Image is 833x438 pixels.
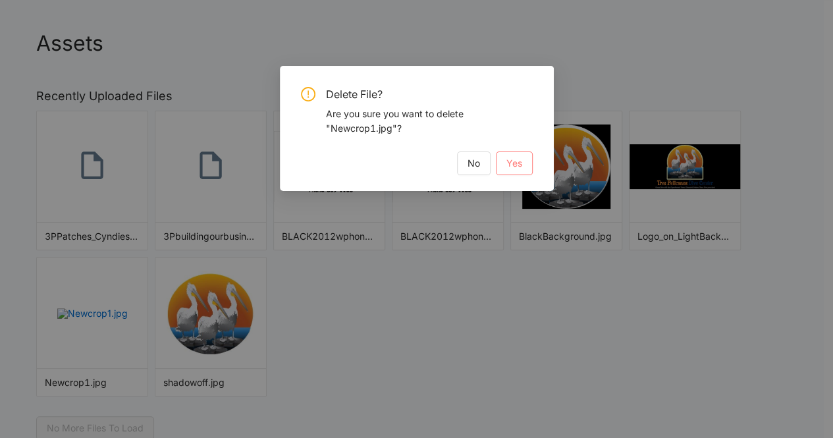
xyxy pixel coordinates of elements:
div: Are you sure you want to delete "Newcrop1.jpg"? [326,107,533,136]
button: No [457,151,491,175]
span: Yes [506,156,522,171]
span: No [468,156,480,171]
span: exclamation-circle [301,87,315,101]
span: Delete File? [326,87,533,101]
button: Yes [496,151,533,175]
